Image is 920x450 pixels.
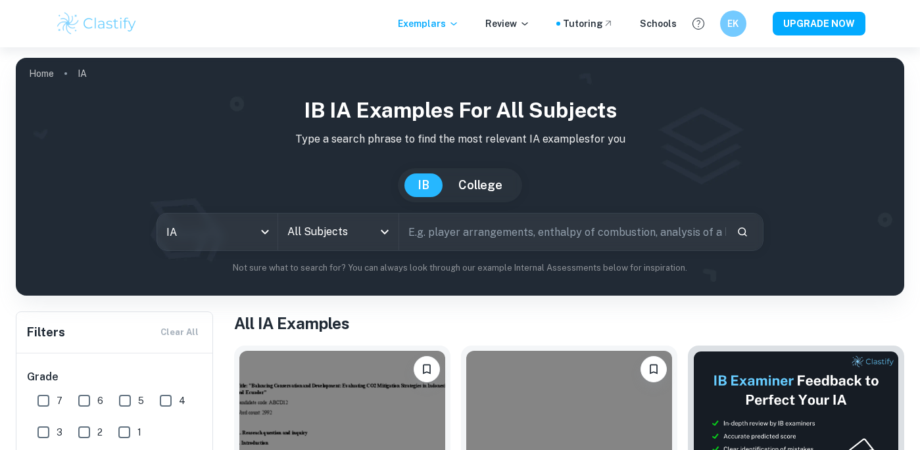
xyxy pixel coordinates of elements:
[563,16,614,31] a: Tutoring
[157,214,278,250] div: IA
[234,311,904,335] h1: All IA Examples
[720,11,746,37] button: EK
[445,173,516,197] button: College
[399,214,726,250] input: E.g. player arrangements, enthalpy of combustion, analysis of a big city...
[57,394,62,408] span: 7
[78,66,87,81] p: IA
[414,356,440,382] button: Bookmark
[404,173,443,197] button: IB
[640,16,677,31] a: Schools
[375,223,394,241] button: Open
[725,16,740,31] h6: EK
[97,425,103,439] span: 2
[641,356,667,382] button: Bookmark
[27,369,203,385] h6: Grade
[485,16,530,31] p: Review
[179,394,185,408] span: 4
[29,64,54,83] a: Home
[137,425,141,439] span: 1
[398,16,459,31] p: Exemplars
[97,394,103,408] span: 6
[16,58,904,296] img: profile cover
[26,261,894,275] p: Not sure what to search for? You can always look through our example Internal Assessments below f...
[687,12,710,35] button: Help and Feedback
[731,221,754,243] button: Search
[138,394,144,408] span: 5
[55,11,139,37] img: Clastify logo
[57,425,62,439] span: 3
[26,95,894,126] h1: IB IA examples for all subjects
[26,131,894,147] p: Type a search phrase to find the most relevant IA examples for you
[773,12,865,35] button: UPGRADE NOW
[27,323,65,342] h6: Filters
